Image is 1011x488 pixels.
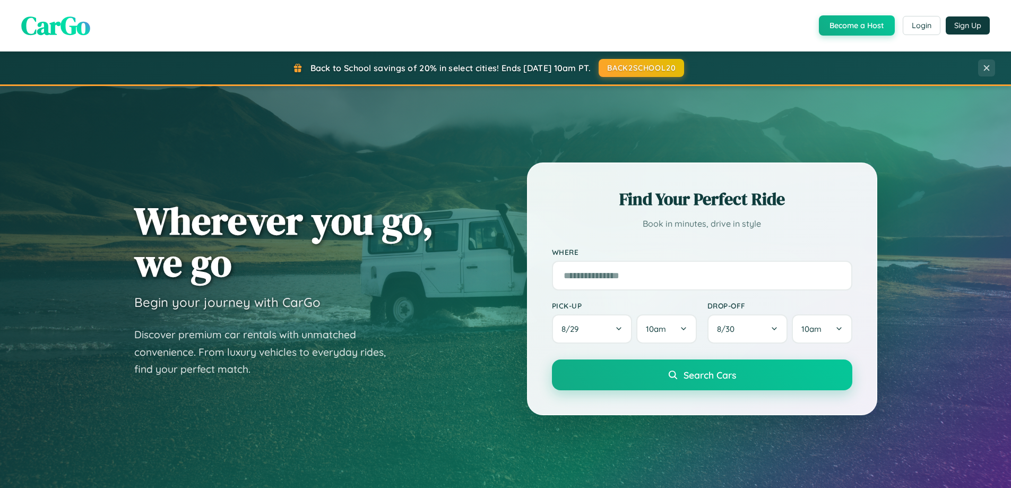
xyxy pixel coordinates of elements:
button: Login [903,16,940,35]
button: 10am [792,314,852,344]
button: 8/29 [552,314,633,344]
p: Discover premium car rentals with unmatched convenience. From luxury vehicles to everyday rides, ... [134,326,400,378]
h3: Begin your journey with CarGo [134,294,321,310]
h2: Find Your Perfect Ride [552,187,852,211]
span: 8 / 29 [561,324,584,334]
button: BACK2SCHOOL20 [599,59,684,77]
span: Back to School savings of 20% in select cities! Ends [DATE] 10am PT. [310,63,591,73]
span: Search Cars [684,369,736,381]
p: Book in minutes, drive in style [552,216,852,232]
button: Search Cars [552,359,852,390]
h1: Wherever you go, we go [134,200,434,284]
button: Become a Host [819,15,895,36]
button: 8/30 [707,314,788,344]
label: Where [552,247,852,256]
span: 10am [646,324,666,334]
span: 10am [801,324,822,334]
span: CarGo [21,8,90,43]
button: Sign Up [946,16,990,35]
button: 10am [636,314,696,344]
label: Pick-up [552,301,697,310]
label: Drop-off [707,301,852,310]
span: 8 / 30 [717,324,740,334]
